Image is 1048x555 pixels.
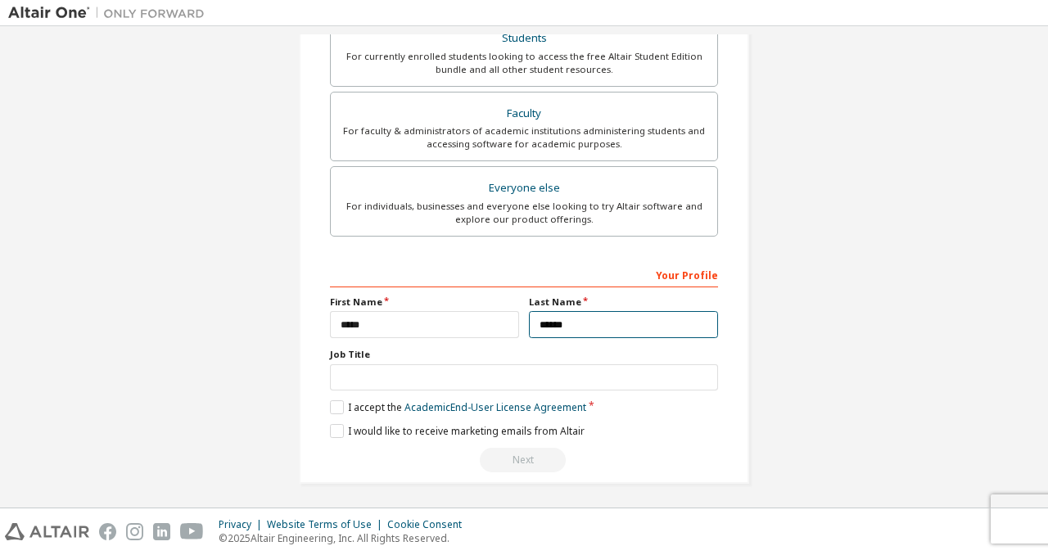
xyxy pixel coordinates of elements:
[330,261,718,287] div: Your Profile
[330,400,586,414] label: I accept the
[387,518,472,531] div: Cookie Consent
[341,200,707,226] div: For individuals, businesses and everyone else looking to try Altair software and explore our prod...
[126,523,143,540] img: instagram.svg
[330,296,519,309] label: First Name
[341,124,707,151] div: For faculty & administrators of academic institutions administering students and accessing softwa...
[404,400,586,414] a: Academic End-User License Agreement
[529,296,718,309] label: Last Name
[219,531,472,545] p: © 2025 Altair Engineering, Inc. All Rights Reserved.
[8,5,213,21] img: Altair One
[219,518,267,531] div: Privacy
[180,523,204,540] img: youtube.svg
[330,348,718,361] label: Job Title
[267,518,387,531] div: Website Terms of Use
[341,102,707,125] div: Faculty
[341,50,707,76] div: For currently enrolled students looking to access the free Altair Student Edition bundle and all ...
[341,177,707,200] div: Everyone else
[5,523,89,540] img: altair_logo.svg
[99,523,116,540] img: facebook.svg
[330,424,585,438] label: I would like to receive marketing emails from Altair
[341,27,707,50] div: Students
[330,448,718,472] div: Read and acccept EULA to continue
[153,523,170,540] img: linkedin.svg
